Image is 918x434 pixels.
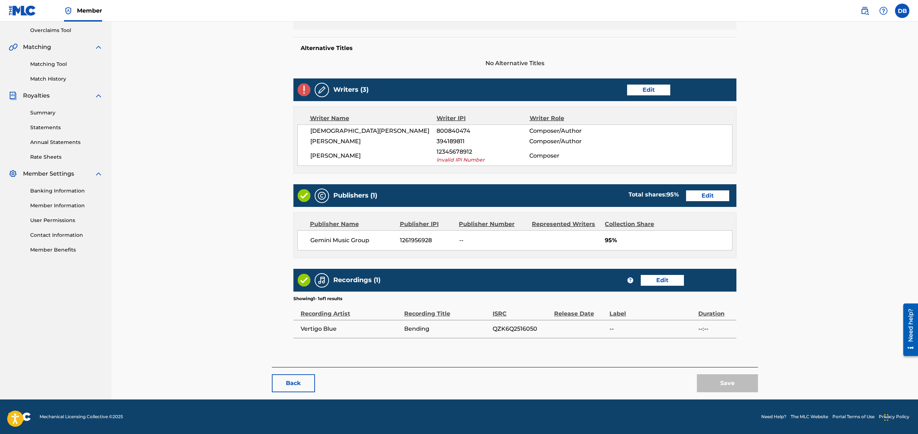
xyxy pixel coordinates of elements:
span: Member [77,6,102,15]
a: Member Benefits [30,246,103,254]
a: Edit [627,85,670,95]
div: Duration [698,302,733,318]
span: Composer/Author [529,137,614,146]
h5: Recordings (1) [333,276,380,284]
span: 394189811 [437,137,529,146]
span: [PERSON_NAME] [310,152,437,160]
div: Release Date [554,302,606,318]
span: Bending [404,325,489,333]
p: Showing 1 - 1 of 1 results [293,295,342,302]
span: Vertigo Blue [301,325,401,333]
img: Recordings [318,276,326,285]
h5: Writers (3) [333,86,369,94]
iframe: Resource Center [898,300,918,358]
span: Royalties [23,91,50,100]
img: Valid [298,189,310,202]
h5: Publishers (1) [333,191,377,200]
span: QZK6Q2516050 [493,325,551,333]
div: Collection Share [605,220,668,229]
a: The MLC Website [791,413,828,420]
span: [PERSON_NAME] [310,137,437,146]
span: 1261956928 [400,236,454,245]
a: Edit [641,275,684,286]
a: Matching Tool [30,60,103,68]
a: Need Help? [761,413,786,420]
span: Invalid IPI Number [437,156,529,164]
iframe: Chat Widget [882,399,918,434]
span: -- [459,236,527,245]
div: Publisher Name [310,220,394,229]
img: help [879,6,888,15]
img: Writers [318,86,326,94]
img: logo [9,412,31,421]
h5: Alternative Titles [301,45,729,52]
span: -- [609,325,694,333]
a: Contact Information [30,231,103,239]
img: MLC Logo [9,5,36,16]
img: expand [94,169,103,178]
a: Banking Information [30,187,103,195]
a: Member Information [30,202,103,209]
div: Publisher Number [459,220,526,229]
a: Statements [30,124,103,131]
div: Total shares: [629,190,679,199]
span: No Alternative Titles [293,59,736,68]
span: 12345678912 [437,148,529,156]
a: Rate Sheets [30,153,103,161]
span: 95 % [667,191,679,198]
span: Matching [23,43,51,51]
span: ? [627,277,633,283]
img: expand [94,43,103,51]
img: search [860,6,869,15]
span: Gemini Music Group [310,236,395,245]
span: Composer [529,152,614,160]
img: Top Rightsholder [64,6,73,15]
span: Mechanical Licensing Collective © 2025 [40,413,123,420]
div: Help [876,4,891,18]
span: Composer/Author [529,127,614,135]
a: Portal Terms of Use [832,413,874,420]
img: Royalties [9,91,17,100]
a: Privacy Policy [879,413,909,420]
div: Drag [884,407,889,428]
span: 800840474 [437,127,529,135]
span: Member Settings [23,169,74,178]
div: Recording Title [404,302,489,318]
a: Public Search [858,4,872,18]
img: Publishers [318,191,326,200]
div: Recording Artist [301,302,401,318]
a: Edit [686,190,729,201]
span: --:-- [698,325,733,333]
div: Publisher IPI [400,220,454,229]
img: Matching [9,43,18,51]
img: Member Settings [9,169,17,178]
div: Represented Writers [532,220,599,229]
a: User Permissions [30,217,103,224]
a: Summary [30,109,103,117]
div: ISRC [493,302,551,318]
div: Label [609,302,694,318]
img: Valid [298,274,310,286]
div: Writer IPI [437,114,530,123]
a: Match History [30,75,103,83]
a: Annual Statements [30,139,103,146]
button: Back [272,374,315,392]
div: Writer Role [530,114,614,123]
img: Invalid [298,83,310,96]
a: Overclaims Tool [30,27,103,34]
div: Writer Name [310,114,437,123]
img: expand [94,91,103,100]
span: 95% [605,236,732,245]
span: [DEMOGRAPHIC_DATA][PERSON_NAME] [310,127,437,135]
div: User Menu [895,4,909,18]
